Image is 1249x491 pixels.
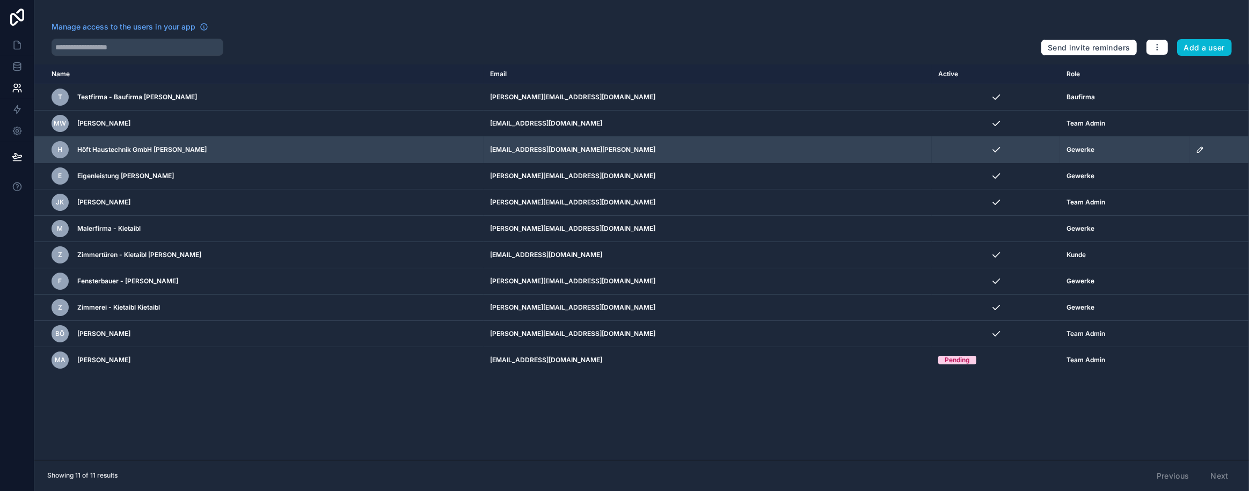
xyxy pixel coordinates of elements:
span: Baufirma [1067,93,1095,101]
th: Name [34,64,484,84]
th: Role [1060,64,1189,84]
span: Höft Haustechnik GmbH [PERSON_NAME] [77,145,207,154]
span: Eigenleistung [PERSON_NAME] [77,172,174,180]
span: Z [58,251,62,259]
span: Zimmertüren - Kietaibl [PERSON_NAME] [77,251,201,259]
span: Showing 11 of 11 results [47,471,118,480]
span: M [57,224,63,233]
td: [EMAIL_ADDRESS][DOMAIN_NAME][PERSON_NAME] [484,137,932,163]
td: [PERSON_NAME][EMAIL_ADDRESS][DOMAIN_NAME] [484,189,932,216]
div: Pending [945,356,970,364]
td: [PERSON_NAME][EMAIL_ADDRESS][DOMAIN_NAME] [484,321,932,347]
span: Team Admin [1067,198,1105,207]
span: Team Admin [1067,119,1105,128]
span: [PERSON_NAME] [77,356,130,364]
a: Manage access to the users in your app [52,21,208,32]
span: T [58,93,62,101]
button: Add a user [1177,39,1232,56]
span: BÖ [56,329,65,338]
span: Kunde [1067,251,1086,259]
td: [EMAIL_ADDRESS][DOMAIN_NAME] [484,111,932,137]
span: Gewerke [1067,145,1094,154]
span: JK [56,198,64,207]
th: Active [932,64,1060,84]
span: Team Admin [1067,329,1105,338]
td: [PERSON_NAME][EMAIL_ADDRESS][DOMAIN_NAME] [484,295,932,321]
span: Gewerke [1067,277,1094,285]
td: [PERSON_NAME][EMAIL_ADDRESS][DOMAIN_NAME] [484,84,932,111]
span: [PERSON_NAME] [77,329,130,338]
td: [PERSON_NAME][EMAIL_ADDRESS][DOMAIN_NAME] [484,163,932,189]
span: H [58,145,63,154]
span: MW [54,119,67,128]
span: Z [58,303,62,312]
div: scrollable content [34,64,1249,460]
td: [EMAIL_ADDRESS][DOMAIN_NAME] [484,242,932,268]
span: [PERSON_NAME] [77,198,130,207]
span: Zimmerei - Kietaibl Kietaibl [77,303,160,312]
span: Malerfirma - Kietaibl [77,224,141,233]
span: Gewerke [1067,172,1094,180]
span: Team Admin [1067,356,1105,364]
span: Fensterbauer - [PERSON_NAME] [77,277,178,285]
td: [PERSON_NAME][EMAIL_ADDRESS][DOMAIN_NAME] [484,268,932,295]
span: E [59,172,62,180]
span: Testfirma - Baufirma [PERSON_NAME] [77,93,197,101]
span: [PERSON_NAME] [77,119,130,128]
td: [PERSON_NAME][EMAIL_ADDRESS][DOMAIN_NAME] [484,216,932,242]
span: Gewerke [1067,303,1094,312]
th: Email [484,64,932,84]
td: [EMAIL_ADDRESS][DOMAIN_NAME] [484,347,932,373]
span: Gewerke [1067,224,1094,233]
span: F [59,277,62,285]
button: Send invite reminders [1041,39,1137,56]
span: Manage access to the users in your app [52,21,195,32]
span: MA [55,356,65,364]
